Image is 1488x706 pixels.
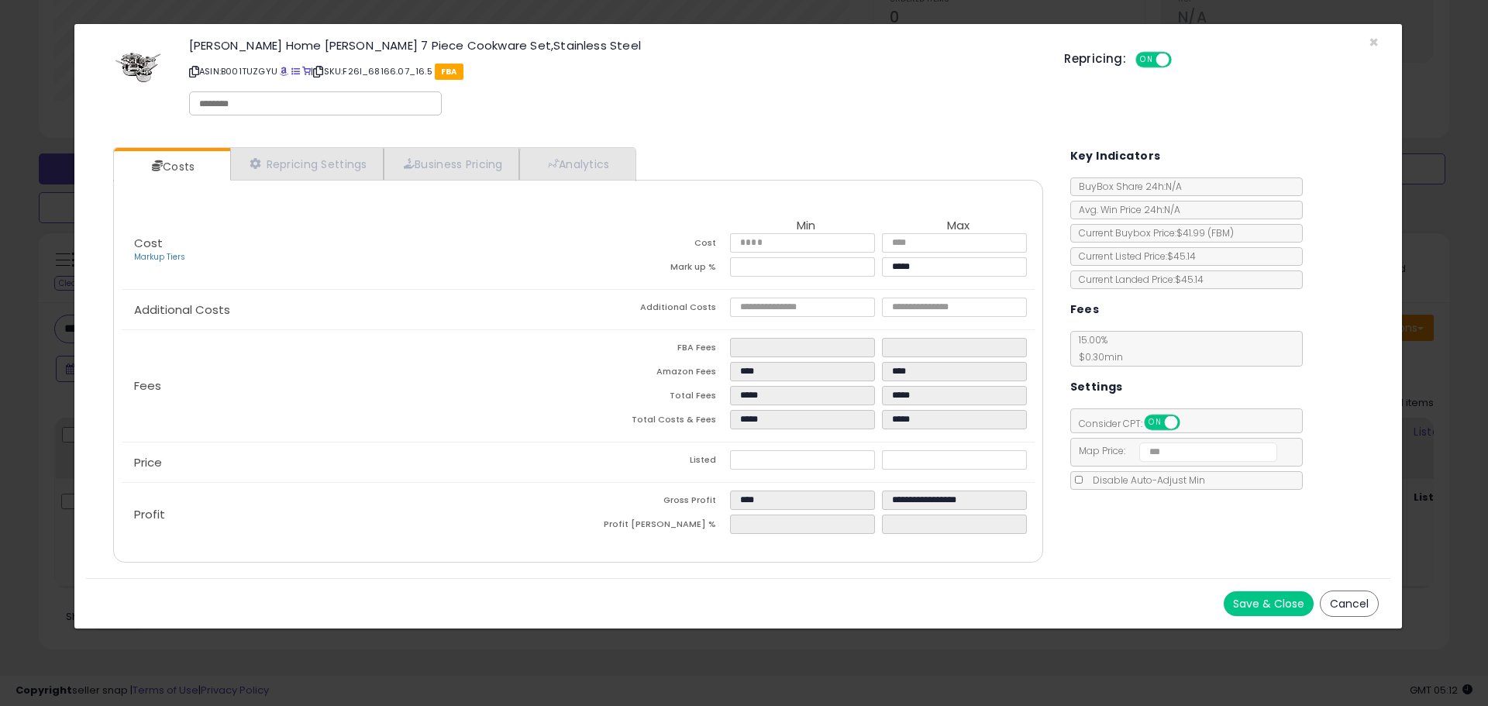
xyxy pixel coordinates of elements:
td: Gross Profit [578,491,730,515]
a: Business Pricing [384,148,519,180]
span: OFF [1169,53,1194,67]
span: $41.99 [1176,226,1234,239]
a: Costs [114,151,229,182]
th: Min [730,219,882,233]
span: Avg. Win Price 24h: N/A [1071,203,1180,216]
td: Cost [578,233,730,257]
td: Mark up % [578,257,730,281]
span: $0.30 min [1071,350,1123,363]
td: FBA Fees [578,338,730,362]
p: Profit [122,508,578,521]
h5: Repricing: [1064,53,1126,65]
td: Listed [578,450,730,474]
h5: Settings [1070,377,1123,397]
h3: [PERSON_NAME] Home [PERSON_NAME] 7 Piece Cookware Set,Stainless Steel [189,40,1041,51]
span: ( FBM ) [1207,226,1234,239]
th: Max [882,219,1034,233]
a: Repricing Settings [230,148,384,180]
p: Fees [122,380,578,392]
h5: Key Indicators [1070,146,1161,166]
span: ON [1145,416,1165,429]
img: 413FRmud9mL._SL60_.jpg [115,40,161,86]
p: Price [122,456,578,469]
span: Current Landed Price: $45.14 [1071,273,1204,286]
a: Analytics [519,148,634,180]
p: Cost [122,237,578,263]
span: × [1369,31,1379,53]
span: FBA [435,64,463,80]
a: Your listing only [302,65,311,77]
a: Markup Tiers [134,251,185,263]
td: Total Costs & Fees [578,410,730,434]
span: Current Listed Price: $45.14 [1071,250,1196,263]
span: Disable Auto-Adjust Min [1085,474,1205,487]
h5: Fees [1070,300,1100,319]
p: ASIN: B001TUZGYU | SKU: F26I_68166.07_16.5 [189,59,1041,84]
td: Additional Costs [578,298,730,322]
span: ON [1137,53,1156,67]
td: Total Fees [578,386,730,410]
span: Consider CPT: [1071,417,1200,430]
button: Save & Close [1224,591,1314,616]
span: OFF [1177,416,1202,429]
td: Amazon Fees [578,362,730,386]
a: All offer listings [291,65,300,77]
a: BuyBox page [280,65,288,77]
span: 15.00 % [1071,333,1123,363]
button: Cancel [1320,591,1379,617]
span: Map Price: [1071,444,1278,457]
span: BuyBox Share 24h: N/A [1071,180,1182,193]
p: Additional Costs [122,304,578,316]
td: Profit [PERSON_NAME] % [578,515,730,539]
span: Current Buybox Price: [1071,226,1234,239]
